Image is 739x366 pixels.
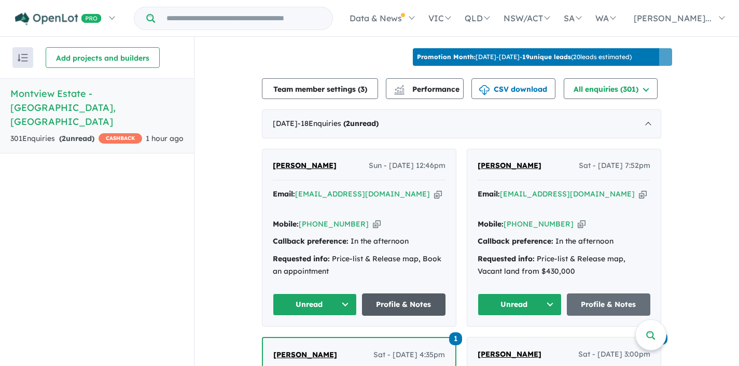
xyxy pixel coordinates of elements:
strong: Callback preference: [273,236,348,246]
b: 19 unique leads [522,53,571,61]
h5: Montview Estate - [GEOGRAPHIC_DATA] , [GEOGRAPHIC_DATA] [10,87,184,129]
div: Price-list & Release map, Vacant land from $430,000 [478,253,650,278]
span: [PERSON_NAME] [478,161,541,170]
strong: Mobile: [273,219,299,229]
strong: Mobile: [478,219,504,229]
a: [EMAIL_ADDRESS][DOMAIN_NAME] [500,189,635,199]
div: In the afternoon [478,235,650,248]
img: bar-chart.svg [394,88,405,95]
button: All enquiries (301) [564,78,658,99]
a: Profile & Notes [567,293,651,316]
button: Unread [273,293,357,316]
strong: Requested info: [273,254,330,263]
span: Sat - [DATE] 4:35pm [373,349,445,361]
button: Copy [373,219,381,230]
strong: Callback preference: [478,236,553,246]
span: [PERSON_NAME]... [634,13,712,23]
span: 2 [62,134,66,143]
button: Unread [478,293,562,316]
strong: ( unread) [59,134,94,143]
span: Sat - [DATE] 3:00pm [578,348,650,361]
p: [DATE] - [DATE] - ( 20 leads estimated) [417,52,632,62]
span: [PERSON_NAME] [273,161,337,170]
img: line-chart.svg [395,85,404,91]
span: 1 [449,332,462,345]
a: [PERSON_NAME] [478,160,541,172]
a: 1 [449,331,462,345]
button: Copy [639,189,647,200]
button: Team member settings (3) [262,78,378,99]
span: Performance [396,85,459,94]
button: Performance [386,78,464,99]
strong: Email: [478,189,500,199]
strong: Requested info: [478,254,535,263]
div: Price-list & Release map, Book an appointment [273,253,445,278]
img: Openlot PRO Logo White [15,12,102,25]
div: 301 Enquir ies [10,133,142,145]
a: Profile & Notes [362,293,446,316]
span: Sat - [DATE] 7:52pm [579,160,650,172]
input: Try estate name, suburb, builder or developer [157,7,330,30]
span: - 18 Enquir ies [298,119,379,128]
b: Promotion Month: [417,53,476,61]
span: 2 [346,119,350,128]
span: 1 hour ago [146,134,184,143]
a: [EMAIL_ADDRESS][DOMAIN_NAME] [295,189,430,199]
span: [PERSON_NAME] [478,349,541,359]
a: [PHONE_NUMBER] [504,219,574,229]
strong: ( unread) [343,119,379,128]
a: [PHONE_NUMBER] [299,219,369,229]
span: Sun - [DATE] 12:46pm [369,160,445,172]
img: download icon [479,85,490,95]
strong: Email: [273,189,295,199]
span: [PERSON_NAME] [273,350,337,359]
button: CSV download [471,78,555,99]
a: [PERSON_NAME] [273,160,337,172]
span: 3 [360,85,365,94]
div: [DATE] [262,109,661,138]
button: Add projects and builders [46,47,160,68]
span: CASHBACK [99,133,142,144]
a: [PERSON_NAME] [478,348,541,361]
div: In the afternoon [273,235,445,248]
a: [PERSON_NAME] [273,349,337,361]
button: Copy [434,189,442,200]
img: sort.svg [18,54,28,62]
button: Copy [578,219,585,230]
